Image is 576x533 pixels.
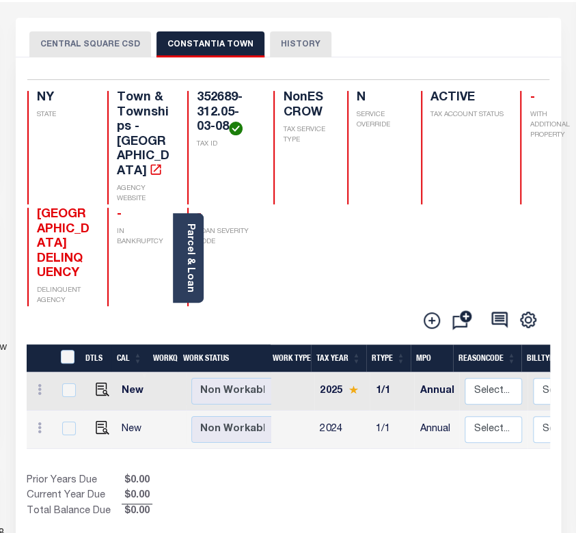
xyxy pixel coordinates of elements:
td: New [116,372,154,411]
th: Work Type [267,344,311,372]
h4: ACTIVE [430,91,504,106]
th: BillType: activate to sort column ascending [521,344,575,372]
td: 2025 [314,372,370,411]
img: Star.svg [348,385,358,394]
span: [GEOGRAPHIC_DATA] DELINQUENCY [37,208,90,279]
h4: NY [37,91,91,106]
span: - [117,208,122,221]
p: TAX ID [197,139,258,150]
p: TAX SERVICE TYPE [283,125,331,146]
p: IN BANKRUPTCY [117,227,171,247]
td: Total Balance Due [27,504,122,519]
button: CONSTANTIA TOWN [156,31,264,57]
span: $0.00 [122,474,152,489]
button: CENTRAL SQUARE CSD [29,31,151,57]
td: Annual [414,411,459,449]
th: Work Status [178,344,271,372]
a: Parcel & Loan [185,223,195,292]
p: LOAN SEVERITY CODE [197,227,258,247]
h4: Town & Townships - [GEOGRAPHIC_DATA] [117,91,171,180]
td: Prior Years Due [27,474,122,489]
h4: 352689-312.05-03-08 [197,91,258,135]
td: 2024 [314,411,370,449]
p: AGENCY WEBSITE [117,184,171,204]
th: &nbsp;&nbsp;&nbsp;&nbsp;&nbsp;&nbsp;&nbsp;&nbsp;&nbsp;&nbsp; [27,344,53,372]
p: SERVICE OVERRIDE [357,110,404,131]
h4: NonESCROW [283,91,331,120]
th: DTLS [80,344,111,372]
h4: N [357,91,404,106]
span: $0.00 [122,504,152,519]
td: Current Year Due [27,489,122,504]
th: &nbsp; [53,344,81,372]
p: DELINQUENT AGENCY [37,286,91,306]
th: CAL: activate to sort column ascending [111,344,148,372]
th: RType: activate to sort column ascending [366,344,411,372]
td: Annual [414,372,459,411]
th: ReasonCode: activate to sort column ascending [453,344,521,372]
th: WorkQ [148,344,178,372]
th: Tax Year: activate to sort column ascending [311,344,366,372]
p: TAX ACCOUNT STATUS [430,110,504,120]
p: STATE [37,110,91,120]
span: $0.00 [122,489,152,504]
td: New [116,411,154,449]
span: - [530,92,534,104]
td: 1/1 [370,411,414,449]
button: HISTORY [270,31,331,57]
th: MPO [411,344,453,372]
td: 1/1 [370,372,414,411]
span: - [197,208,202,221]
